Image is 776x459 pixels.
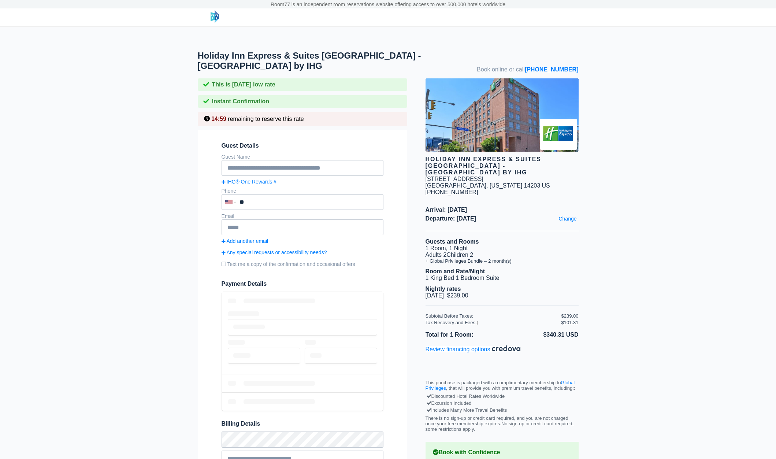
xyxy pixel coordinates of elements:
[426,268,485,274] b: Room and Rate/Night
[222,238,383,244] a: Add another email
[426,182,488,189] span: [GEOGRAPHIC_DATA],
[211,10,219,23] img: logo-header-small.png
[198,51,426,71] h1: Holiday Inn Express & Suites [GEOGRAPHIC_DATA] - [GEOGRAPHIC_DATA] by IHG
[426,275,579,281] li: 1 King Bed 1 Bedroom Suite
[477,66,578,73] span: Book online or call
[426,313,561,319] div: Subtotal Before Taxes:
[490,182,522,189] span: [US_STATE]
[540,119,577,150] img: Brand logo for Holiday Inn Express & Suites Buffalo Downtown - Medical CTR by IHG
[426,207,579,213] span: Arrival: [DATE]
[426,238,479,245] b: Guests and Rooms
[426,258,579,264] li: + Global Privileges Bundle – 2 month(s)
[198,78,407,91] div: This is [DATE] low rate
[426,245,579,252] li: 1 Room, 1 Night
[222,213,234,219] label: Email
[426,252,579,258] li: Adults 2
[222,258,383,270] label: Text me a copy of the confirmation and occasional offers
[446,252,473,258] span: Children 2
[211,116,226,122] span: 14:59
[426,78,579,152] img: hotel image
[426,320,561,325] div: Tax Recovery and Fees:
[561,320,579,325] div: $101.31
[222,142,383,149] span: Guest Details
[426,421,574,432] span: No sign-up or credit card required; some restrictions apply.
[222,195,238,209] div: United States: +1
[426,415,579,432] p: There is no sign-up or credit card required, and you are not charged once your free membership ex...
[222,249,383,255] a: Any special requests or accessibility needs?
[426,380,579,391] p: This purchase is packaged with a complimentary membership to , that will provide you with premium...
[198,95,407,108] div: Instant Confirmation
[228,116,304,122] span: remaining to reserve this rate
[426,189,579,196] div: [PHONE_NUMBER]
[222,188,236,194] label: Phone
[525,66,579,73] a: [PHONE_NUMBER]
[426,380,575,391] a: Global Privileges
[426,346,520,352] a: Review financing options
[433,449,571,456] b: Book with Confidence
[502,330,579,340] li: $340.31 USD
[557,214,578,223] a: Change
[426,156,579,176] div: Holiday Inn Express & Suites [GEOGRAPHIC_DATA] - [GEOGRAPHIC_DATA] by IHG
[222,281,267,287] span: Payment Details
[426,346,492,352] span: Review financing options
[542,182,550,189] span: US
[427,407,577,414] div: Includes Many More Travel Benefits
[427,393,577,400] div: Discounted Hotel Rates Worldwide
[426,292,468,299] span: [DATE] $239.00
[222,154,250,160] label: Guest Name
[426,176,483,182] div: [STREET_ADDRESS]
[426,330,502,340] li: Total for 1 Room:
[561,313,579,319] div: $239.00
[222,421,383,427] span: Billing Details
[222,179,383,185] a: IHG® One Rewards #
[426,215,579,222] span: Departure: [DATE]
[426,286,461,292] b: Nightly rates
[427,400,577,407] div: Excursion Included
[524,182,541,189] span: 14203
